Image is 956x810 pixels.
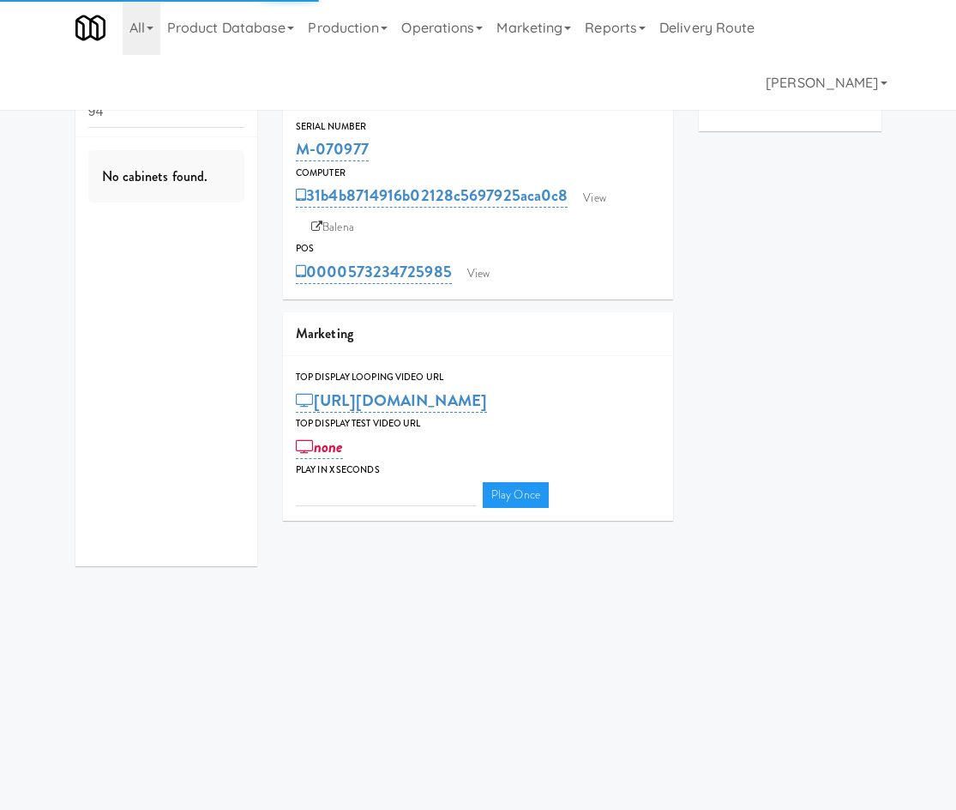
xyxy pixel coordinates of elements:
span: No cabinets found. [102,166,208,186]
div: Top Display Looping Video Url [296,369,660,386]
div: Top Display Test Video Url [296,415,660,432]
a: View [574,185,614,211]
a: Balena [303,215,363,240]
span: Marketing [296,323,353,343]
a: [URL][DOMAIN_NAME] [296,389,487,413]
a: View [459,261,498,287]
div: Serial Number [296,118,660,136]
a: M-070977 [296,137,369,161]
div: Play in X seconds [296,462,660,479]
a: 31b4b8714916b02128c5697925aca0c8 [296,184,568,208]
a: Play Once [483,482,549,508]
a: none [296,435,343,459]
div: Computer [296,165,660,182]
a: 0000573234725985 [296,260,452,284]
div: POS [296,240,660,257]
a: [PERSON_NAME] [759,55,893,110]
img: Micromart [75,13,105,43]
input: Search cabinets [88,96,245,128]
